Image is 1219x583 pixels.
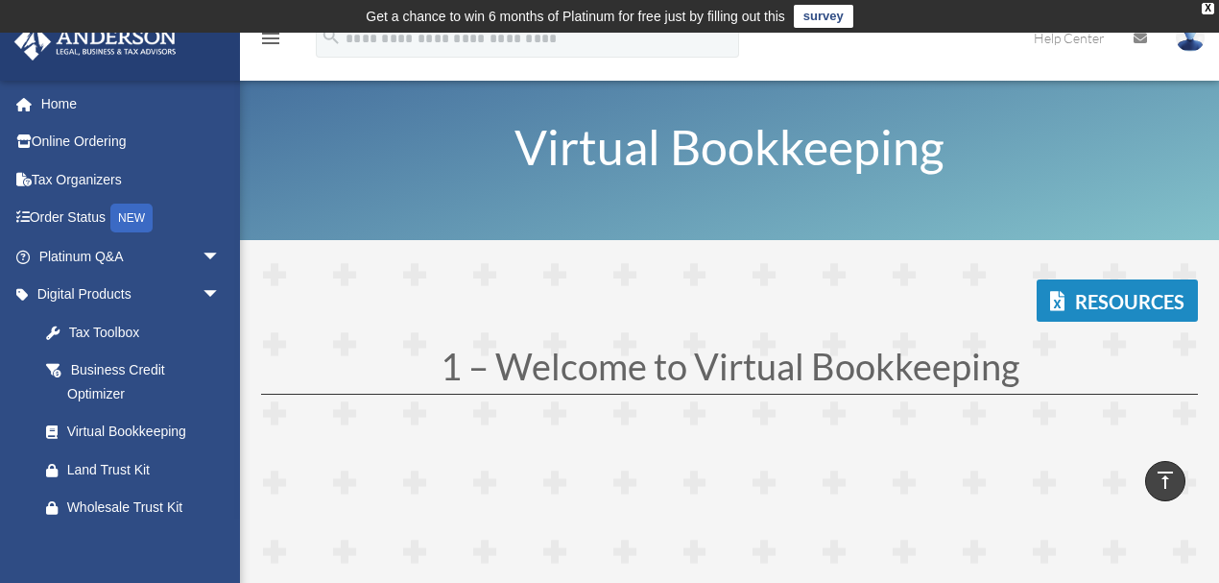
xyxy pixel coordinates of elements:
img: Anderson Advisors Platinum Portal [9,23,182,61]
div: Land Trust Kit [67,458,226,482]
img: User Pic [1176,24,1205,52]
i: vertical_align_top [1154,469,1177,492]
a: Resources [1037,279,1198,322]
a: Business Credit Optimizer [27,352,250,413]
a: Wholesale Trust Kit [27,489,250,527]
a: Platinum Q&Aarrow_drop_down [13,237,250,276]
a: Tax Organizers [13,160,250,199]
div: Wholesale Trust Kit [67,496,226,520]
div: Tax Toolbox [67,321,226,345]
a: Digital Productsarrow_drop_down [13,276,250,314]
a: vertical_align_top [1145,461,1185,501]
div: NEW [110,204,153,232]
span: arrow_drop_down [202,276,240,315]
span: Virtual Bookkeeping [514,118,944,176]
div: close [1202,3,1214,14]
span: arrow_drop_down [202,237,240,277]
a: Land Trust Kit [27,450,250,489]
i: search [321,26,342,47]
div: Virtual Bookkeeping [67,420,216,444]
a: Home [13,85,250,123]
h1: 1 – Welcome to Virtual Bookkeeping [261,348,1198,394]
a: menu [259,34,282,50]
a: Virtual Bookkeeping [27,413,240,451]
a: survey [794,5,853,28]
a: Order StatusNEW [13,199,250,238]
div: Get a chance to win 6 months of Platinum for free just by filling out this [366,5,785,28]
a: Online Ordering [13,123,250,161]
i: menu [259,27,282,50]
a: Tax Toolbox [27,313,250,352]
div: Business Credit Optimizer [67,358,226,405]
